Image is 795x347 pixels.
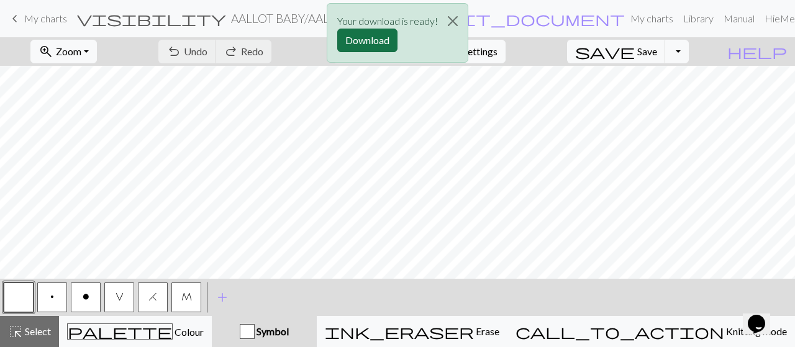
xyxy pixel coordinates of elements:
p: Your download is ready! [337,14,438,29]
button: M [171,282,201,312]
button: Colour [59,316,212,347]
span: Purl [50,292,54,302]
span: palette [68,323,172,340]
span: m1 [181,292,192,302]
button: Symbol [212,316,317,347]
button: H [138,282,168,312]
span: highlight_alt [8,323,23,340]
span: add [215,289,230,306]
button: Close [438,4,468,38]
span: Symbol [255,325,289,337]
span: Erase [474,325,499,337]
button: p [37,282,67,312]
iframe: chat widget [743,297,783,335]
span: call_to_action [516,323,724,340]
button: Download [337,29,397,52]
span: k2tog [148,292,157,302]
span: purl [83,292,89,302]
span: sl1 purlwise [116,292,124,302]
button: V [104,282,134,312]
span: Knitting mode [724,325,787,337]
span: Select [23,325,51,337]
span: Colour [173,326,204,338]
button: Knitting mode [507,316,795,347]
button: Erase [317,316,507,347]
button: o [71,282,101,312]
span: ink_eraser [325,323,474,340]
